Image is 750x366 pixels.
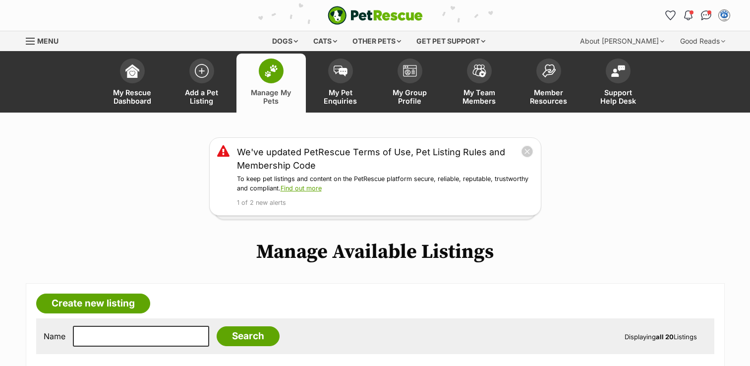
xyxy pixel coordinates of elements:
span: Displaying Listings [625,333,697,341]
button: My account [716,7,732,23]
span: My Rescue Dashboard [110,88,155,105]
div: Other pets [346,31,408,51]
strong: all 20 [656,333,674,341]
a: Add a Pet Listing [167,54,236,113]
div: Good Reads [673,31,732,51]
span: Menu [37,37,58,45]
a: Favourites [663,7,679,23]
label: Name [44,332,65,341]
span: My Pet Enquiries [318,88,363,105]
a: Create new listing [36,294,150,313]
a: Support Help Desk [583,54,653,113]
ul: Account quick links [663,7,732,23]
a: Menu [26,31,65,49]
a: My Group Profile [375,54,445,113]
a: Manage My Pets [236,54,306,113]
img: logo-e224e6f780fb5917bec1dbf3a21bbac754714ae5b6737aabdf751b685950b380.svg [328,6,423,25]
a: My Team Members [445,54,514,113]
span: Manage My Pets [249,88,293,105]
button: Notifications [681,7,696,23]
span: Member Resources [526,88,571,105]
div: Get pet support [409,31,492,51]
div: About [PERSON_NAME] [573,31,671,51]
img: group-profile-icon-3fa3cf56718a62981997c0bc7e787c4b2cf8bcc04b72c1350f741eb67cf2f40e.svg [403,65,417,77]
a: My Pet Enquiries [306,54,375,113]
img: add-pet-listing-icon-0afa8454b4691262ce3f59096e99ab1cd57d4a30225e0717b998d2c9b9846f56.svg [195,64,209,78]
img: notifications-46538b983faf8c2785f20acdc204bb7945ddae34d4c08c2a6579f10ce5e182be.svg [684,10,692,20]
a: Find out more [281,184,322,192]
a: My Rescue Dashboard [98,54,167,113]
img: dashboard-icon-eb2f2d2d3e046f16d808141f083e7271f6b2e854fb5c12c21221c1fb7104beca.svg [125,64,139,78]
div: Dogs [265,31,305,51]
span: My Group Profile [388,88,432,105]
div: Cats [306,31,344,51]
img: Mary Geyer profile pic [719,10,729,20]
p: 1 of 2 new alerts [237,198,533,208]
a: We've updated PetRescue Terms of Use, Pet Listing Rules and Membership Code [237,145,521,172]
span: My Team Members [457,88,502,105]
span: Add a Pet Listing [179,88,224,105]
img: chat-41dd97257d64d25036548639549fe6c8038ab92f7586957e7f3b1b290dea8141.svg [701,10,711,20]
button: close [521,145,533,158]
img: member-resources-icon-8e73f808a243e03378d46382f2149f9095a855e16c252ad45f914b54edf8863c.svg [542,64,556,77]
img: team-members-icon-5396bd8760b3fe7c0b43da4ab00e1e3bb1a5d9ba89233759b79545d2d3fc5d0d.svg [472,64,486,77]
input: Search [217,326,280,346]
p: To keep pet listings and content on the PetRescue platform secure, reliable, reputable, trustwort... [237,175,533,193]
img: help-desk-icon-fdf02630f3aa405de69fd3d07c3f3aa587a6932b1a1747fa1d2bba05be0121f9.svg [611,65,625,77]
a: Member Resources [514,54,583,113]
img: pet-enquiries-icon-7e3ad2cf08bfb03b45e93fb7055b45f3efa6380592205ae92323e6603595dc1f.svg [334,65,347,76]
a: PetRescue [328,6,423,25]
span: Support Help Desk [596,88,640,105]
a: Conversations [698,7,714,23]
img: manage-my-pets-icon-02211641906a0b7f246fdf0571729dbe1e7629f14944591b6c1af311fb30b64b.svg [264,64,278,77]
